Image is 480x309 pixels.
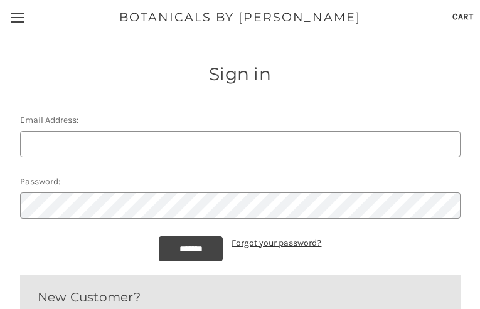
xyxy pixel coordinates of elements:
h2: New Customer? [38,288,443,306]
span: Toggle menu [11,17,24,18]
a: Forgot your password? [232,236,321,249]
h1: Sign in [13,61,467,87]
span: Cart [452,11,473,22]
span: BOTANICALS BY [PERSON_NAME] [119,8,361,26]
a: Cart with 0 items [445,1,480,32]
label: Password: [20,175,461,188]
label: Email Address: [20,113,461,127]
